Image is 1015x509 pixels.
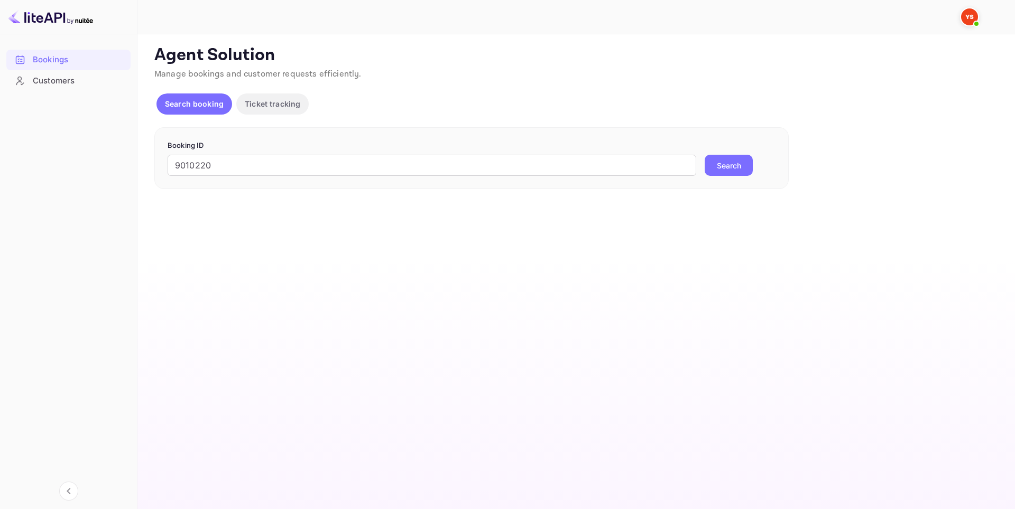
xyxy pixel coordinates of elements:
[6,50,131,69] a: Bookings
[154,69,362,80] span: Manage bookings and customer requests efficiently.
[6,71,131,90] a: Customers
[961,8,978,25] img: Yandex Support
[168,140,776,151] p: Booking ID
[8,8,93,25] img: LiteAPI logo
[6,71,131,91] div: Customers
[33,54,125,66] div: Bookings
[33,75,125,87] div: Customers
[245,98,300,109] p: Ticket tracking
[705,155,753,176] button: Search
[168,155,696,176] input: Enter Booking ID (e.g., 63782194)
[154,45,996,66] p: Agent Solution
[6,50,131,70] div: Bookings
[59,482,78,501] button: Collapse navigation
[165,98,224,109] p: Search booking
